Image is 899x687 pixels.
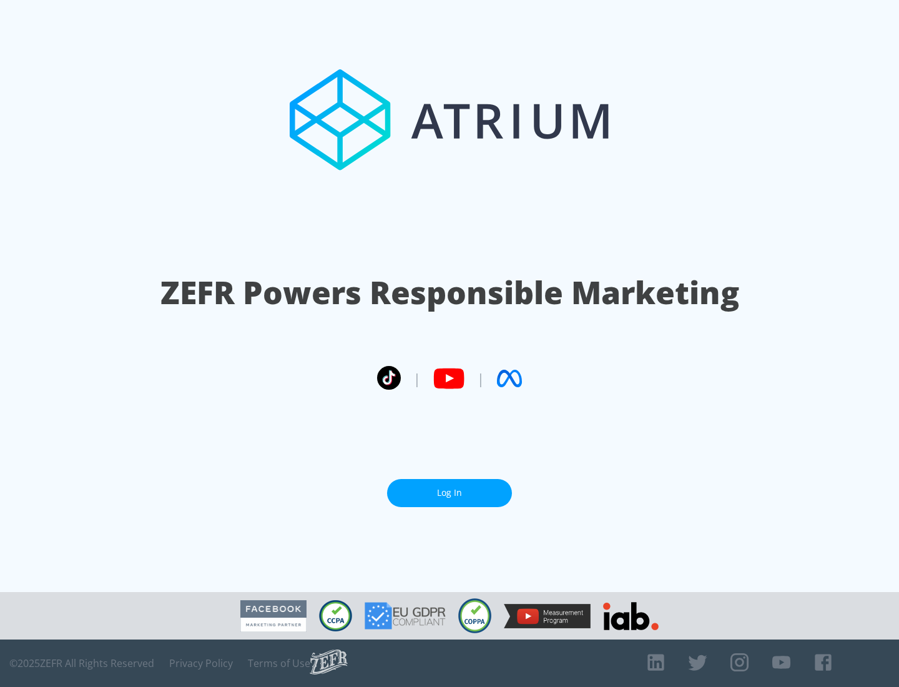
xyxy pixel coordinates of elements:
img: Facebook Marketing Partner [240,600,307,632]
img: COPPA Compliant [458,598,491,633]
span: | [413,369,421,388]
img: GDPR Compliant [365,602,446,630]
span: | [477,369,484,388]
img: IAB [603,602,659,630]
h1: ZEFR Powers Responsible Marketing [160,271,739,314]
a: Log In [387,479,512,507]
a: Privacy Policy [169,657,233,670]
span: © 2025 ZEFR All Rights Reserved [9,657,154,670]
img: YouTube Measurement Program [504,604,591,628]
img: CCPA Compliant [319,600,352,631]
a: Terms of Use [248,657,310,670]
